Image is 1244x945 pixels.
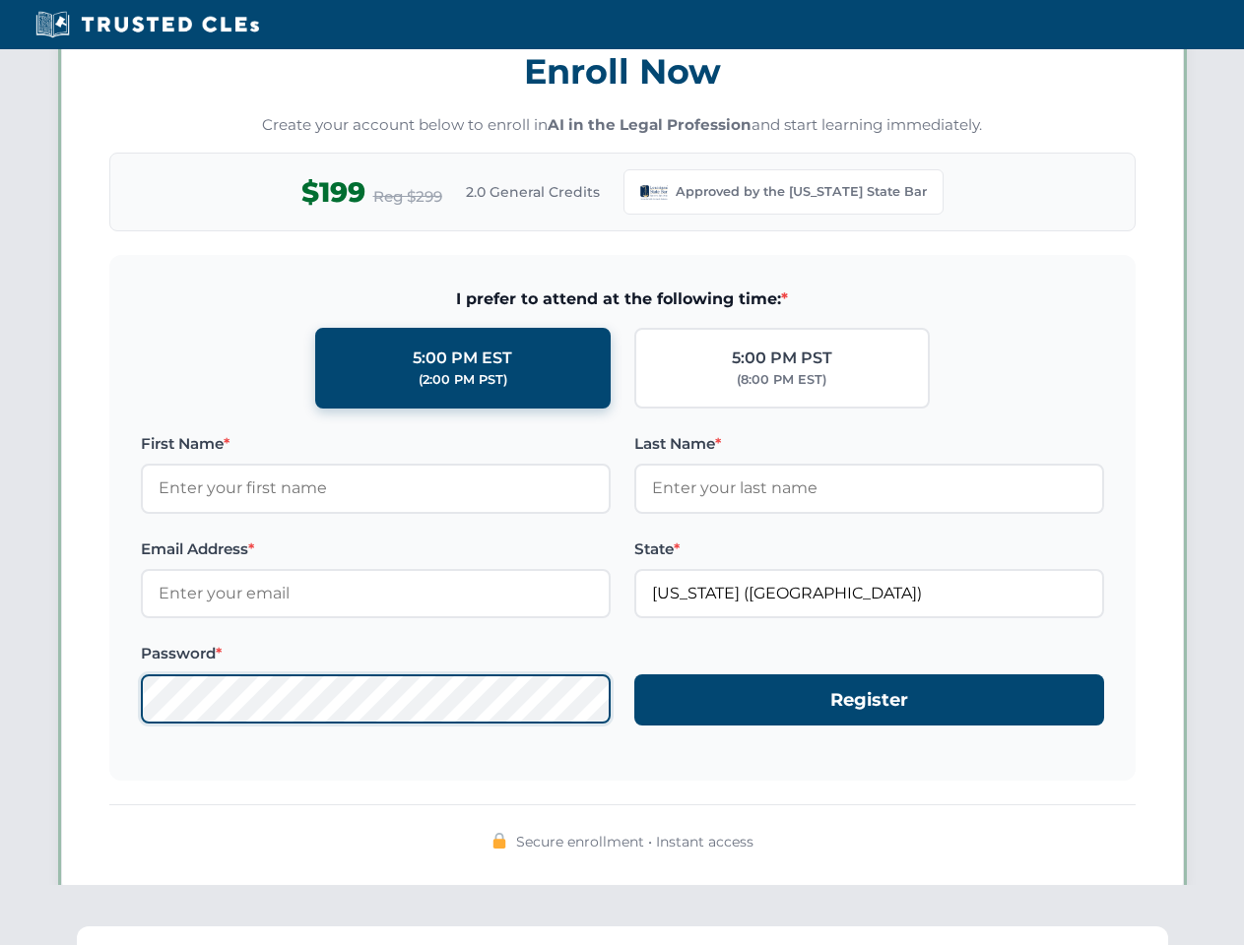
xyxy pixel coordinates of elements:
div: 5:00 PM EST [413,346,512,371]
input: Enter your last name [634,464,1104,513]
span: Approved by the [US_STATE] State Bar [676,182,927,202]
img: Trusted CLEs [30,10,265,39]
label: Last Name [634,432,1104,456]
span: I prefer to attend at the following time: [141,286,1104,312]
h3: Enroll Now [109,40,1136,102]
img: Louisiana State Bar [640,178,668,206]
input: Louisiana (LA) [634,569,1104,618]
span: $199 [301,170,365,215]
label: State [634,537,1104,561]
button: Register [634,674,1104,726]
div: 5:00 PM PST [732,346,832,371]
input: Enter your first name [141,464,611,513]
label: Password [141,642,611,665]
label: Email Address [141,537,611,561]
img: 🔒 [491,833,507,849]
div: (2:00 PM PST) [419,370,507,390]
label: First Name [141,432,611,456]
p: Create your account below to enroll in and start learning immediately. [109,114,1136,137]
span: Secure enrollment • Instant access [516,831,753,852]
strong: AI in the Legal Profession [548,115,752,134]
input: Enter your email [141,569,611,618]
span: Reg $299 [373,185,442,209]
div: (8:00 PM EST) [737,370,826,390]
span: 2.0 General Credits [466,181,600,203]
